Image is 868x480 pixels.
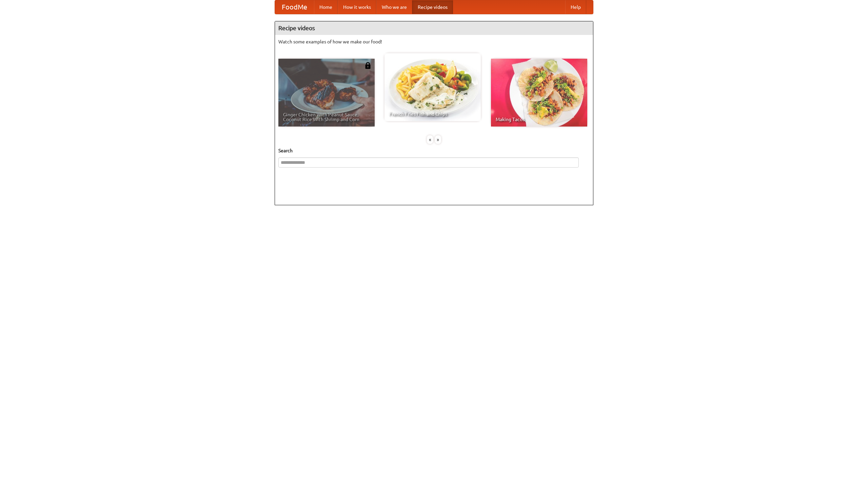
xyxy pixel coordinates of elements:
a: How it works [338,0,376,14]
a: Home [314,0,338,14]
a: Who we are [376,0,412,14]
a: French Fries Fish and Chips [384,53,481,121]
a: Help [565,0,586,14]
span: French Fries Fish and Chips [389,112,476,116]
a: Recipe videos [412,0,453,14]
img: 483408.png [364,62,371,69]
a: FoodMe [275,0,314,14]
div: » [435,135,441,144]
div: « [427,135,433,144]
p: Watch some examples of how we make our food! [278,38,590,45]
span: Making Tacos [496,117,583,122]
a: Making Tacos [491,59,587,127]
h4: Recipe videos [275,21,593,35]
h5: Search [278,147,590,154]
